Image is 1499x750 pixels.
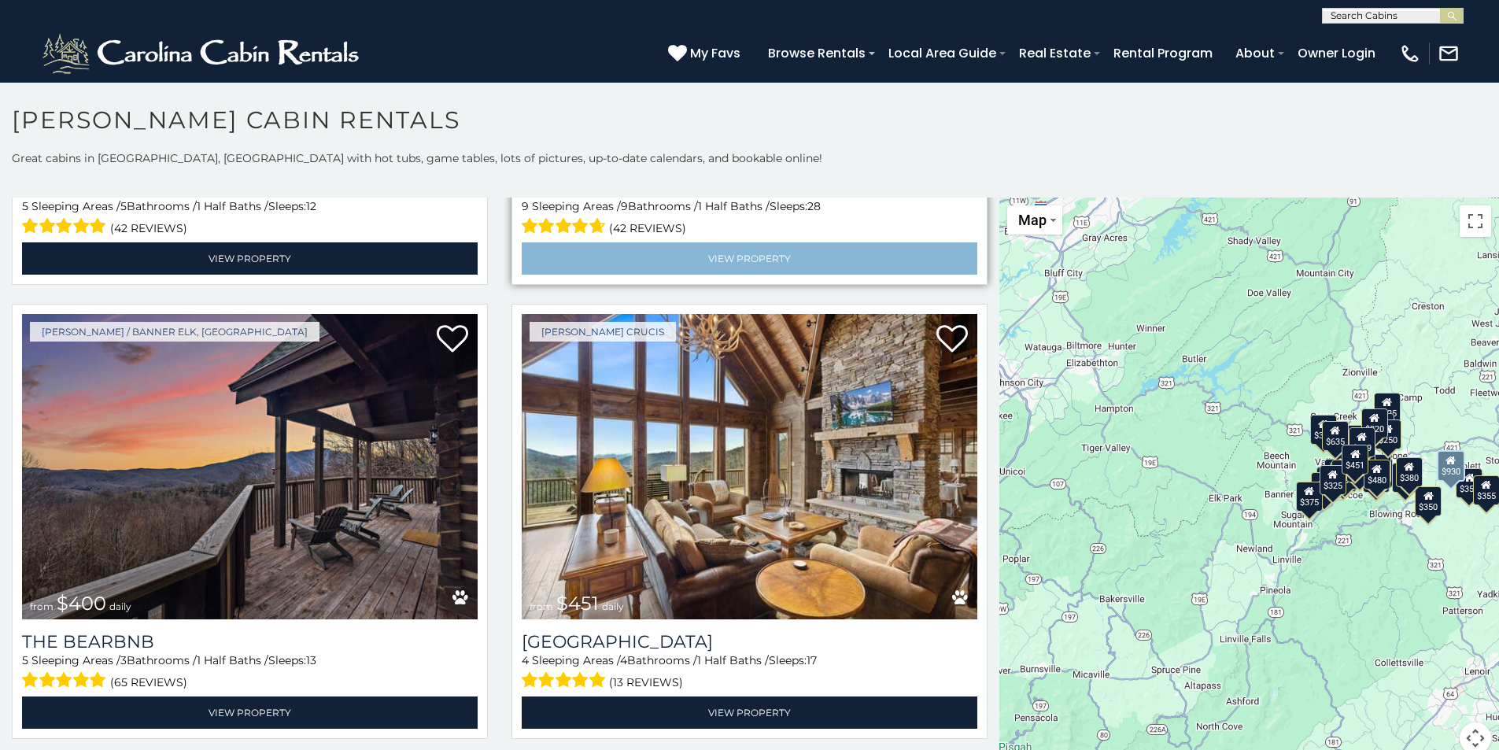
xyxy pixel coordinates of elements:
[1325,459,1352,489] div: $400
[1320,464,1346,494] div: $325
[1018,212,1047,228] span: Map
[522,631,977,652] h3: Cucumber Tree Lodge
[22,631,478,652] a: The Bearbnb
[1342,445,1369,475] div: $451
[1106,39,1220,67] a: Rental Program
[110,218,187,238] span: (42 reviews)
[22,198,478,238] div: Sleeping Areas / Bathrooms / Sleeps:
[306,199,316,213] span: 12
[1361,408,1388,438] div: $320
[1346,425,1372,455] div: $565
[1399,42,1421,65] img: phone-regular-white.png
[22,242,478,275] a: View Property
[522,242,977,275] a: View Property
[881,39,1004,67] a: Local Area Guide
[22,314,478,619] img: The Bearbnb
[1007,205,1062,235] button: Change map style
[697,653,769,667] span: 1 Half Baths /
[1310,414,1337,444] div: $305
[110,672,187,693] span: (65 reviews)
[602,600,624,612] span: daily
[760,39,873,67] a: Browse Rentals
[522,631,977,652] a: [GEOGRAPHIC_DATA]
[30,322,319,342] a: [PERSON_NAME] / Banner Elk, [GEOGRAPHIC_DATA]
[120,653,127,667] span: 3
[1438,42,1460,65] img: mail-regular-white.png
[522,652,977,693] div: Sleeping Areas / Bathrooms / Sleeps:
[1296,482,1323,512] div: $375
[22,652,478,693] div: Sleeping Areas / Bathrooms / Sleeps:
[1322,421,1349,451] div: $635
[621,199,628,213] span: 9
[1375,419,1401,449] div: $250
[698,199,770,213] span: 1 Half Baths /
[1460,205,1491,237] button: Toggle fullscreen view
[522,198,977,238] div: Sleeping Areas / Bathrooms / Sleeps:
[522,653,529,667] span: 4
[522,314,977,619] img: Cucumber Tree Lodge
[109,600,131,612] span: daily
[522,314,977,619] a: Cucumber Tree Lodge from $451 daily
[1396,456,1423,486] div: $380
[22,696,478,729] a: View Property
[1457,467,1483,497] div: $355
[22,653,28,667] span: 5
[22,314,478,619] a: The Bearbnb from $400 daily
[1311,472,1338,502] div: $330
[39,30,366,77] img: White-1-2.png
[690,43,740,63] span: My Favs
[1364,453,1391,483] div: $395
[1364,460,1390,490] div: $480
[556,592,599,615] span: $451
[807,199,821,213] span: 28
[197,199,268,213] span: 1 Half Baths /
[522,696,977,729] a: View Property
[197,653,268,667] span: 1 Half Baths /
[522,199,529,213] span: 9
[1374,392,1401,422] div: $525
[120,199,127,213] span: 5
[1335,442,1361,471] div: $410
[1011,39,1098,67] a: Real Estate
[1416,486,1442,515] div: $350
[1346,453,1373,482] div: $225
[1290,39,1383,67] a: Owner Login
[437,323,468,357] a: Add to favorites
[807,653,817,667] span: 17
[530,322,676,342] a: [PERSON_NAME] Crucis
[530,600,553,612] span: from
[1228,39,1283,67] a: About
[609,218,686,238] span: (42 reviews)
[620,653,627,667] span: 4
[30,600,54,612] span: from
[1392,462,1419,492] div: $695
[609,672,683,693] span: (13 reviews)
[1437,449,1465,481] div: $930
[57,592,106,615] span: $400
[1349,427,1375,457] div: $349
[1364,462,1390,492] div: $315
[668,43,744,64] a: My Favs
[306,653,316,667] span: 13
[22,199,28,213] span: 5
[936,323,968,357] a: Add to favorites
